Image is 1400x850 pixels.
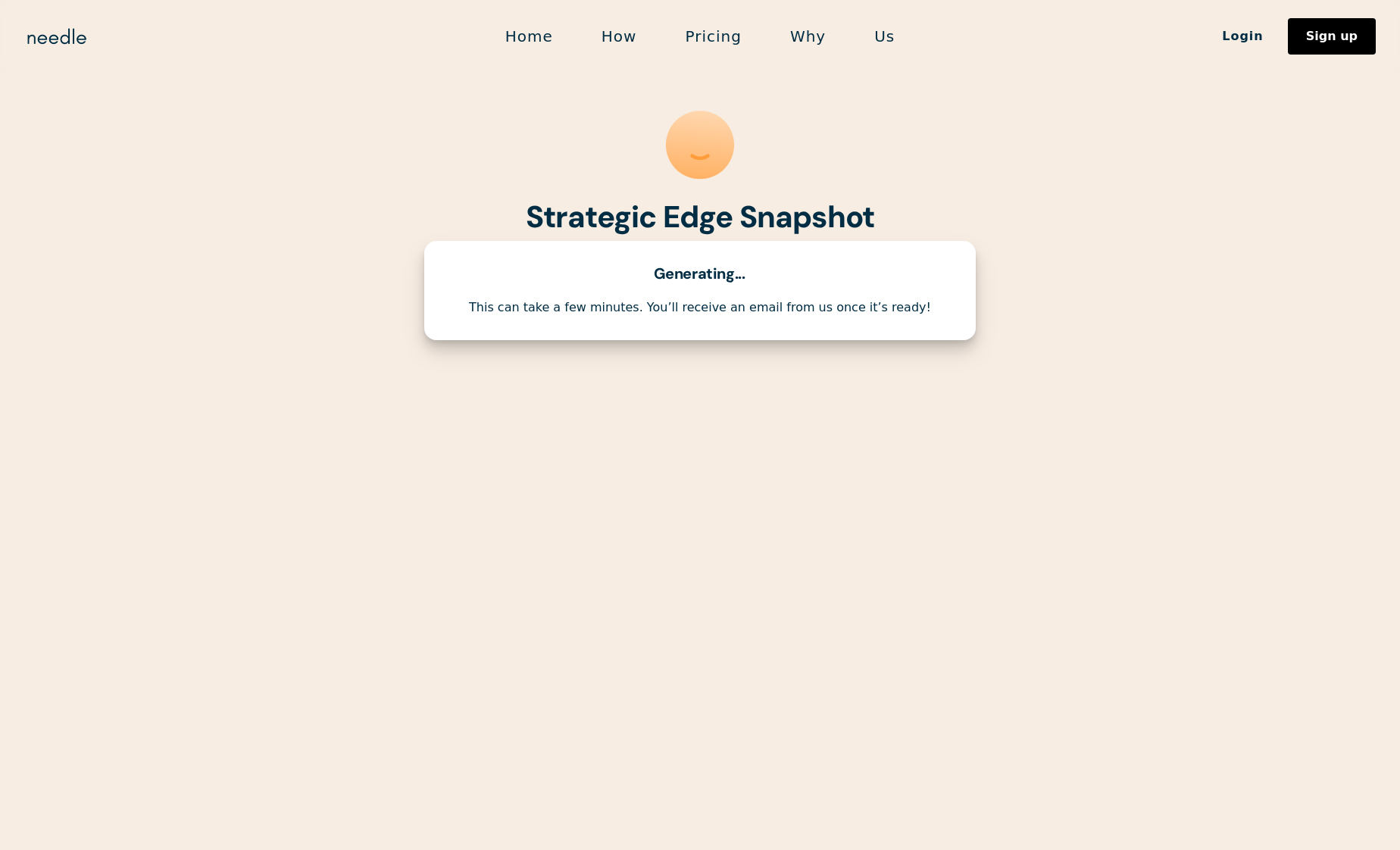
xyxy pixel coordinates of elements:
a: Us [850,20,919,52]
div: This can take a few minutes. You’ll receive an email from us once it’s ready! [442,300,958,316]
a: Pricing [661,20,765,52]
a: How [577,20,661,52]
a: Home [481,20,577,52]
strong: Strategic Edge Snapshot [526,197,875,236]
a: Sign up [1288,18,1376,55]
div: Sign up [1306,30,1358,42]
a: Why [766,20,850,52]
div: Generating... [654,265,747,282]
a: Login [1198,23,1288,49]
